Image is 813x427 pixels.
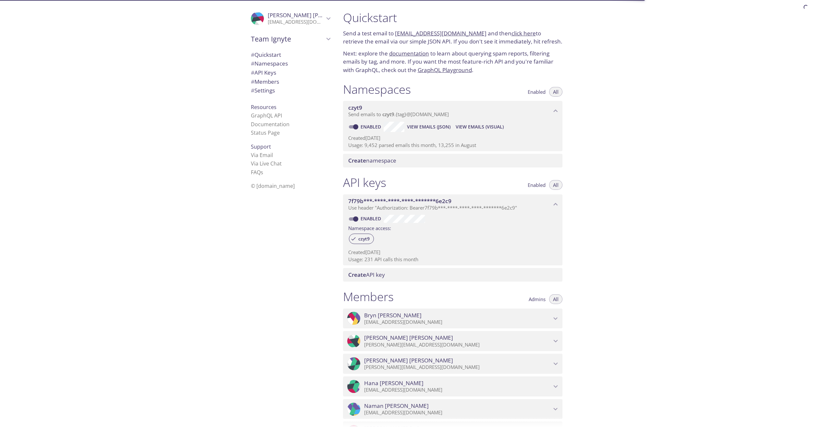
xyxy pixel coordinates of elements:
[268,19,324,25] p: [EMAIL_ADDRESS][DOMAIN_NAME]
[456,123,504,131] span: View Emails (Visual)
[343,354,562,374] div: Jason Yang
[343,82,411,97] h1: Namespaces
[251,160,282,167] a: Via Live Chat
[246,30,335,47] div: Team Ignyte
[251,87,275,94] span: Settings
[343,376,562,396] div: Hana Shen
[251,51,281,58] span: Quickstart
[251,60,288,67] span: Namespaces
[251,69,276,76] span: API Keys
[343,268,562,282] div: Create API Key
[246,86,335,95] div: Team Settings
[251,182,295,189] span: © [DOMAIN_NAME]
[348,157,396,164] span: namespace
[343,331,562,351] div: Jacob Hayhurst
[251,78,254,85] span: #
[343,101,562,121] div: czyt9 namespace
[525,294,549,304] button: Admins
[364,334,453,341] span: [PERSON_NAME] [PERSON_NAME]
[364,387,551,393] p: [EMAIL_ADDRESS][DOMAIN_NAME]
[251,60,254,67] span: #
[343,175,386,190] h1: API keys
[348,157,366,164] span: Create
[382,111,394,117] span: czyt9
[348,142,557,149] p: Usage: 9,452 parsed emails this month, 13,255 in August
[348,111,449,117] span: Send emails to . {tag} @[DOMAIN_NAME]
[395,30,487,37] a: [EMAIL_ADDRESS][DOMAIN_NAME]
[251,121,289,128] a: Documentation
[364,409,551,416] p: [EMAIL_ADDRESS][DOMAIN_NAME]
[348,135,557,141] p: Created [DATE]
[348,223,391,232] label: Namespace access:
[348,271,366,278] span: Create
[364,364,551,371] p: [PERSON_NAME][EMAIL_ADDRESS][DOMAIN_NAME]
[549,87,562,97] button: All
[389,50,429,57] a: documentation
[251,104,277,111] span: Resources
[268,11,357,19] span: [PERSON_NAME] [PERSON_NAME]
[453,122,506,132] button: View Emails (Visual)
[354,236,374,242] span: czyt9
[251,34,324,43] span: Team Ignyte
[251,78,279,85] span: Members
[251,51,254,58] span: #
[348,249,557,256] p: Created [DATE]
[343,399,562,419] div: Naman Pareek
[511,30,536,37] a: click here
[364,357,453,364] span: [PERSON_NAME] [PERSON_NAME]
[549,180,562,190] button: All
[364,402,429,409] span: Naman [PERSON_NAME]
[364,319,551,325] p: [EMAIL_ADDRESS][DOMAIN_NAME]
[251,152,273,159] a: Via Email
[418,66,472,74] a: GraphQL Playground
[246,8,335,29] div: Megan Slota
[251,112,282,119] a: GraphQL API
[246,59,335,68] div: Namespaces
[343,309,562,329] div: Bryn Portella
[407,123,450,131] span: View Emails (JSON)
[364,380,424,387] span: Hana [PERSON_NAME]
[251,69,254,76] span: #
[343,49,562,74] p: Next: explore the to learn about querying spam reports, filtering emails by tag, and more. If you...
[524,87,549,97] button: Enabled
[251,129,280,136] a: Status Page
[343,289,394,304] h1: Members
[404,122,453,132] button: View Emails (JSON)
[348,271,385,278] span: API key
[348,104,362,111] span: czyt9
[524,180,549,190] button: Enabled
[343,154,562,167] div: Create namespace
[364,312,422,319] span: Bryn [PERSON_NAME]
[360,215,384,222] a: Enabled
[261,169,263,176] span: s
[246,77,335,86] div: Members
[348,256,557,263] p: Usage: 231 API calls this month
[343,10,562,25] h1: Quickstart
[360,124,384,130] a: Enabled
[251,87,254,94] span: #
[251,143,271,150] span: Support
[343,29,562,46] p: Send a test email to and then to retrieve the email via our simple JSON API. If you don't see it ...
[251,169,263,176] a: FAQ
[364,342,551,348] p: [PERSON_NAME][EMAIL_ADDRESS][DOMAIN_NAME]
[246,50,335,59] div: Quickstart
[349,234,374,244] div: czyt9
[549,294,562,304] button: All
[246,68,335,77] div: API Keys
